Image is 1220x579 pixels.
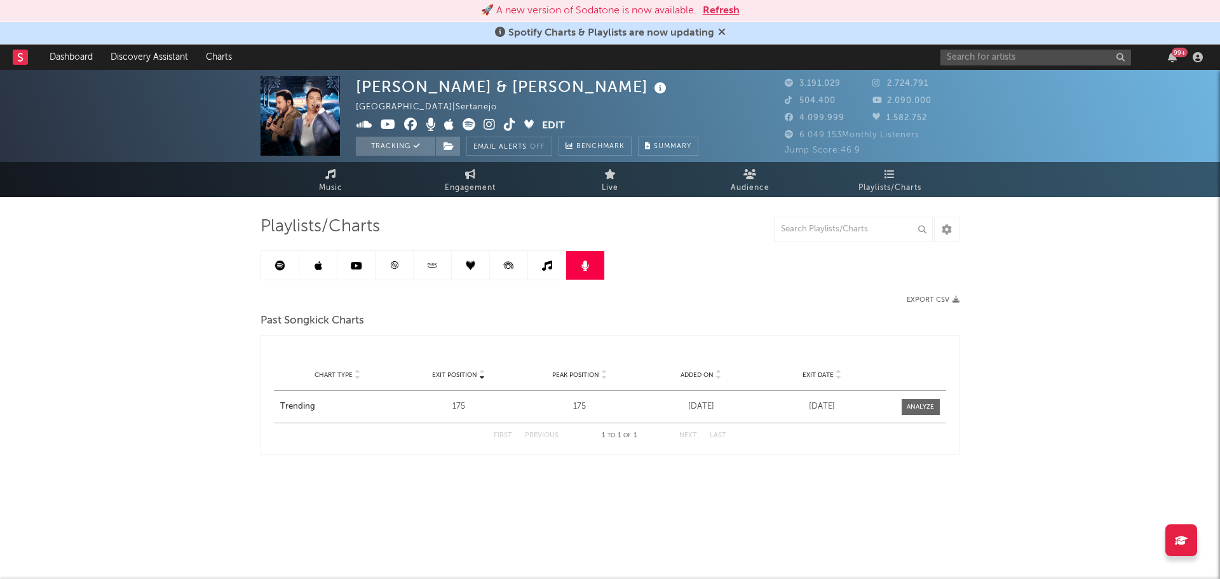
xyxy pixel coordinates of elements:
[584,428,654,444] div: 1 1 1
[872,97,932,105] span: 2.090.000
[432,371,477,379] span: Exit Position
[494,432,512,439] button: First
[356,76,670,97] div: [PERSON_NAME] & [PERSON_NAME]
[785,97,836,105] span: 504.400
[872,114,927,122] span: 1.582.752
[731,181,769,196] span: Audience
[261,219,380,235] span: Playlists/Charts
[1168,52,1177,62] button: 99+
[41,44,102,70] a: Dashboard
[576,139,625,154] span: Benchmark
[522,400,637,413] div: 175
[679,432,697,439] button: Next
[872,79,928,88] span: 2.724.791
[710,432,726,439] button: Last
[445,181,496,196] span: Engagement
[400,162,540,197] a: Engagement
[466,137,552,156] button: Email AlertsOff
[1172,48,1188,57] div: 99 +
[718,28,726,38] span: Dismiss
[540,162,680,197] a: Live
[542,118,565,134] button: Edit
[703,3,740,18] button: Refresh
[785,114,844,122] span: 4.099.999
[654,143,691,150] span: Summary
[907,296,959,304] button: Export CSV
[858,181,921,196] span: Playlists/Charts
[525,432,559,439] button: Previous
[402,400,517,413] div: 175
[261,313,364,329] span: Past Songkick Charts
[102,44,197,70] a: Discovery Assistant
[530,144,545,151] em: Off
[785,79,841,88] span: 3.191.029
[774,217,933,242] input: Search Playlists/Charts
[785,131,919,139] span: 6.049.153 Monthly Listeners
[803,371,834,379] span: Exit Date
[602,181,618,196] span: Live
[481,3,696,18] div: 🚀 A new version of Sodatone is now available.
[356,100,512,115] div: [GEOGRAPHIC_DATA] | Sertanejo
[261,162,400,197] a: Music
[356,137,435,156] button: Tracking
[638,137,698,156] button: Summary
[552,371,599,379] span: Peak Position
[315,371,353,379] span: Chart Type
[623,433,631,439] span: of
[764,400,879,413] div: [DATE]
[680,162,820,197] a: Audience
[785,146,860,154] span: Jump Score: 46.9
[319,181,342,196] span: Music
[940,50,1131,65] input: Search for artists
[681,371,714,379] span: Added On
[559,137,632,156] a: Benchmark
[508,28,714,38] span: Spotify Charts & Playlists are now updating
[197,44,241,70] a: Charts
[280,400,395,413] a: Trending
[607,433,615,439] span: to
[644,400,759,413] div: [DATE]
[820,162,959,197] a: Playlists/Charts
